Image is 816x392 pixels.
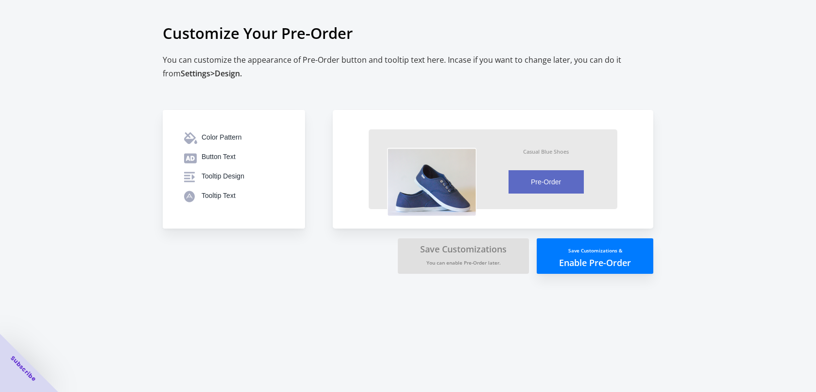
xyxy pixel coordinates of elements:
[163,13,653,53] h1: Customize Your Pre-Order
[163,53,653,81] h2: You can customize the appearance of Pre-Order button and tooltip text here. Incase if you want to...
[426,259,501,266] small: You can enable Pre-Order later.
[176,186,291,205] button: Tooltip Text
[181,68,242,79] span: Settings > Design.
[202,191,284,200] div: Tooltip Text
[176,147,291,166] button: Button Text
[387,148,476,216] img: vzX7clC.png
[523,148,569,155] div: Casual Blue Shoes
[176,127,291,147] button: Color Pattern
[398,238,529,274] button: Save CustomizationsYou can enable Pre-Order later.
[202,152,284,161] div: Button Text
[202,132,284,142] div: Color Pattern
[202,171,284,181] div: Tooltip Design
[176,166,291,186] button: Tooltip Design
[568,247,622,254] small: Save Customizations &
[537,238,653,274] button: Save Customizations &Enable Pre-Order
[9,354,38,383] span: Subscribe
[509,170,584,194] button: Pre-Order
